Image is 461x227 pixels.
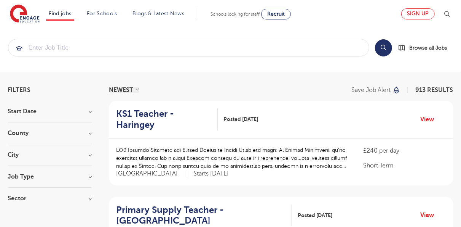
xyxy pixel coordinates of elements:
[116,170,186,178] span: [GEOGRAPHIC_DATA]
[194,170,229,178] p: Starts [DATE]
[8,152,92,158] h3: City
[398,43,453,52] a: Browse all Jobs
[211,11,260,17] span: Schools looking for staff
[421,210,440,220] a: View
[8,195,92,201] h3: Sector
[261,9,291,19] a: Recruit
[116,108,218,130] a: KS1 Teacher - Haringey
[8,108,92,114] h3: Start Date
[87,11,117,16] a: For Schools
[49,11,72,16] a: Find jobs
[352,87,401,93] button: Save job alert
[116,204,286,227] h2: Primary Supply Teacher - [GEOGRAPHIC_DATA]
[352,87,391,93] p: Save job alert
[363,161,445,170] p: Short Term
[375,39,392,56] button: Search
[116,146,348,170] p: LO9 Ipsumdo Sitametc adi Elitsed Doeius te Incidi Utlab etd magn: Al Enimad Minimveni, qu’no exer...
[401,8,435,19] a: Sign up
[116,108,212,130] h2: KS1 Teacher - Haringey
[223,115,258,123] span: Posted [DATE]
[298,211,332,219] span: Posted [DATE]
[410,43,447,52] span: Browse all Jobs
[133,11,185,16] a: Blogs & Latest News
[8,174,92,180] h3: Job Type
[363,146,445,155] p: £240 per day
[116,204,292,227] a: Primary Supply Teacher - [GEOGRAPHIC_DATA]
[267,11,285,17] span: Recruit
[8,130,92,136] h3: County
[421,114,440,124] a: View
[10,5,40,24] img: Engage Education
[416,87,453,93] span: 913 RESULTS
[8,39,369,56] input: Submit
[8,87,31,93] span: Filters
